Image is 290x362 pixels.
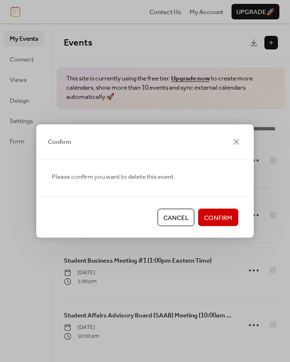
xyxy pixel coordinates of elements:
span: Please confirm you want to delete this event. [52,172,175,181]
span: Cancel [163,213,188,223]
span: Confirm [48,137,72,147]
button: Cancel [158,209,194,226]
button: Confirm [198,209,238,226]
span: Confirm [204,213,232,223]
